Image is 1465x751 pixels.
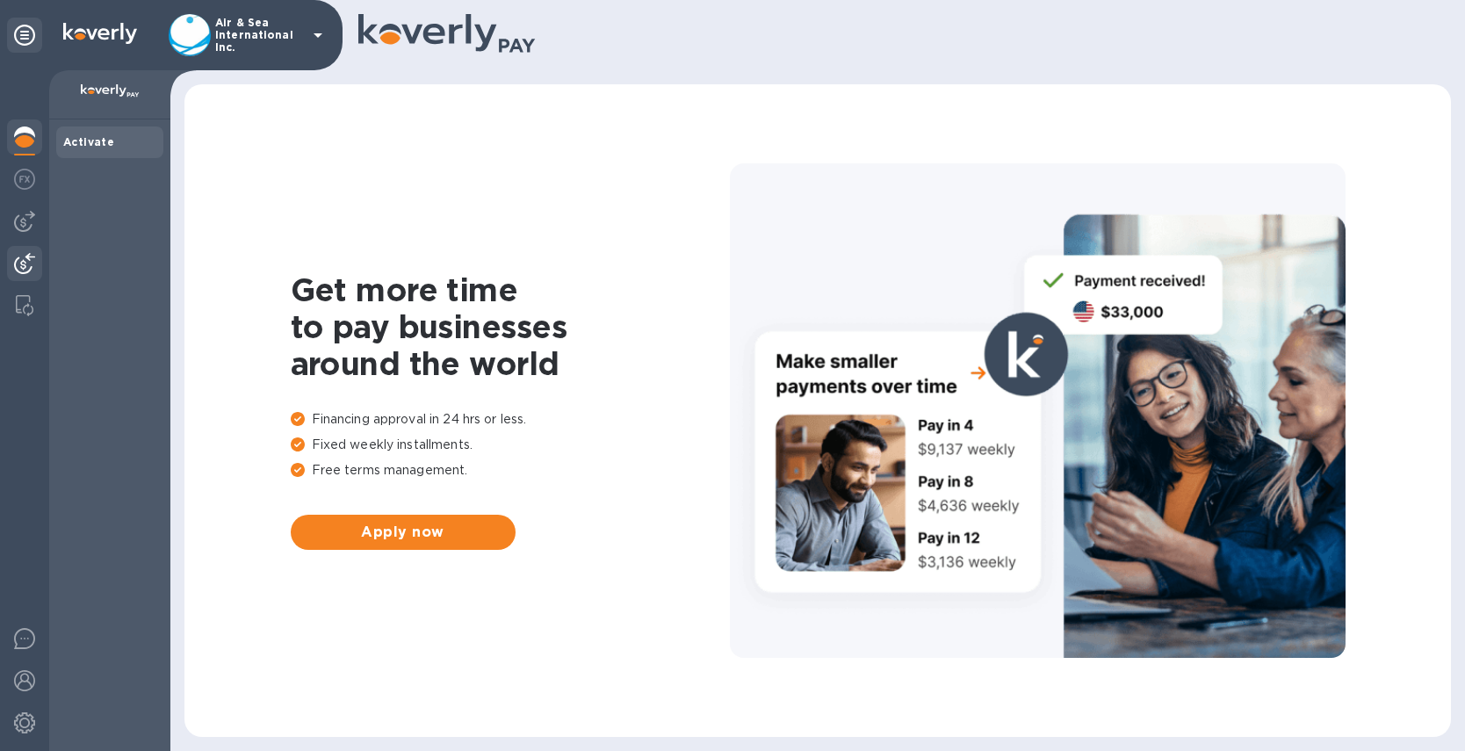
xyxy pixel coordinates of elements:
[7,18,42,53] div: Unpin categories
[305,522,502,543] span: Apply now
[291,410,730,429] p: Financing approval in 24 hrs or less.
[291,515,516,550] button: Apply now
[215,17,303,54] p: Air & Sea International Inc.
[291,271,730,382] h1: Get more time to pay businesses around the world
[291,461,730,480] p: Free terms management.
[63,135,114,148] b: Activate
[63,23,137,44] img: Logo
[291,436,730,454] p: Fixed weekly installments.
[14,169,35,190] img: Foreign exchange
